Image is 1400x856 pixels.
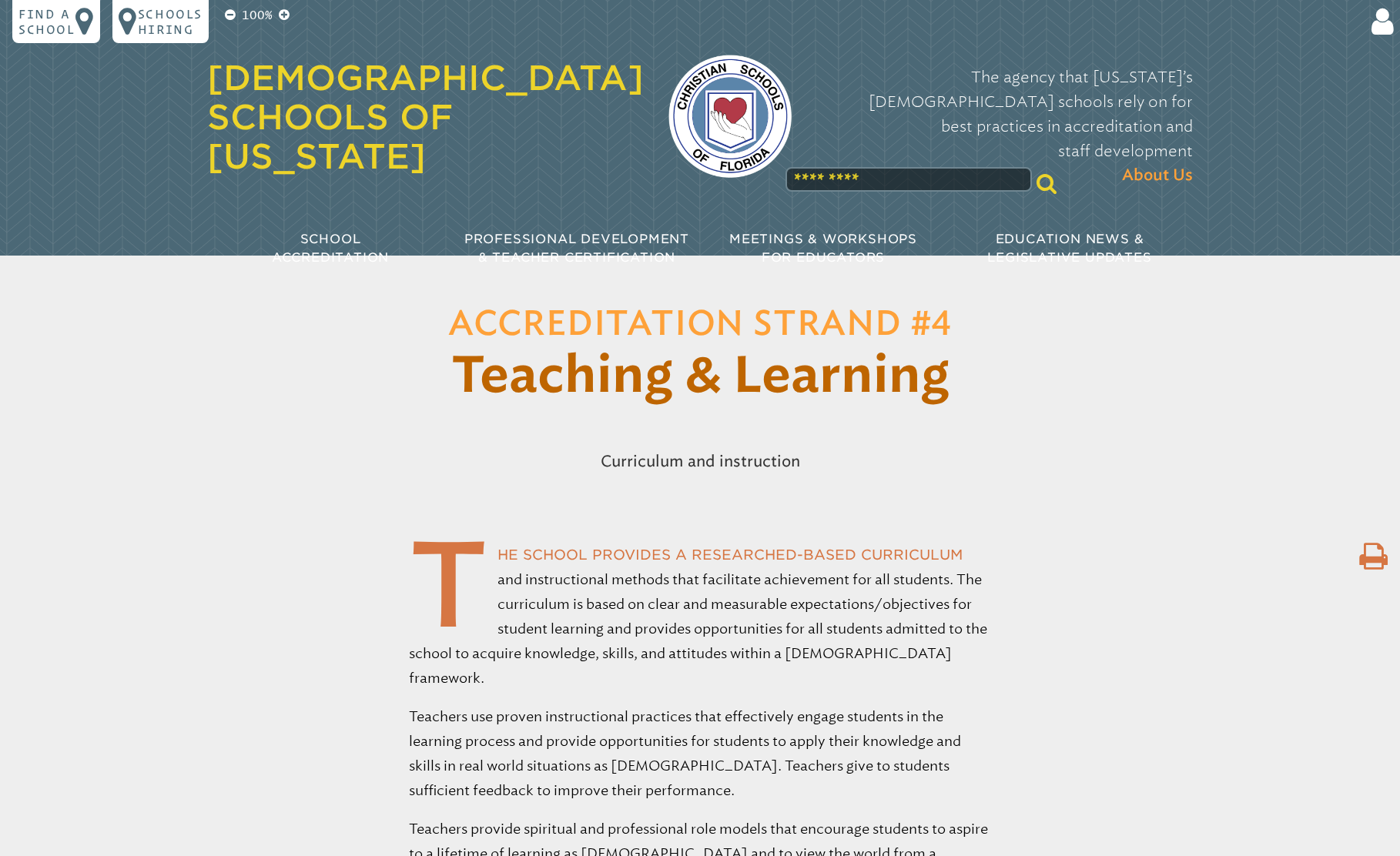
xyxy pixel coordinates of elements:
span: Professional Development & Teacher Certification [464,232,689,265]
span: Meetings & Workshops for Educators [729,232,917,265]
p: he school provides a researched-based curriculum and instructional methods that facilitate achiev... [409,543,991,690]
span: Accreditation Strand #4 [448,308,952,342]
p: Schools Hiring [138,6,203,37]
img: csf-logo-web-colors.png [668,55,792,178]
p: Teachers use proven instructional practices that effectively engage students in the learning proc... [409,704,991,803]
span: T [409,543,489,627]
span: Education News & Legislative Updates [987,232,1151,265]
span: About Us [1122,163,1193,188]
span: Teaching & Learning [451,353,950,402]
p: Curriculum and instruction [377,443,1023,480]
p: 100% [239,6,276,25]
p: Find a school [18,6,75,37]
a: [DEMOGRAPHIC_DATA] Schools of [US_STATE] [207,58,644,176]
span: School Accreditation [272,232,389,265]
p: The agency that [US_STATE]’s [DEMOGRAPHIC_DATA] schools rely on for best practices in accreditati... [816,65,1193,188]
